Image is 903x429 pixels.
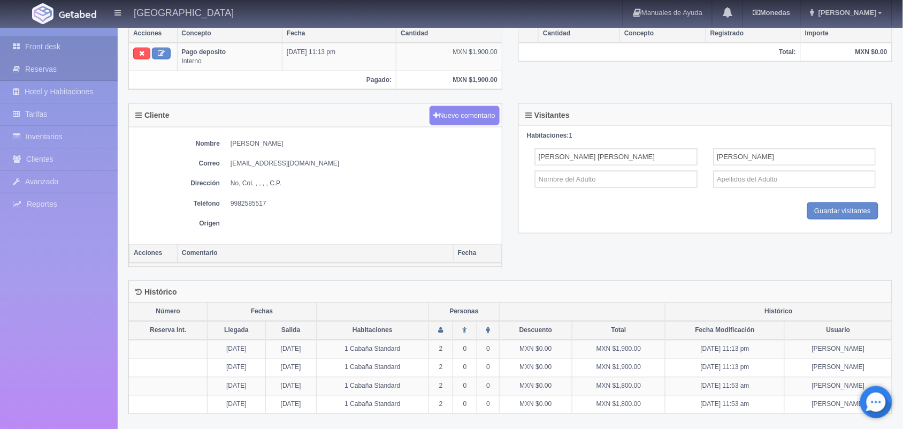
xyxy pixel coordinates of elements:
td: [DATE] [208,359,265,377]
th: Acciones [129,244,178,263]
h4: Cliente [135,111,170,119]
th: Habitaciones [316,321,428,340]
td: [DATE] [208,340,265,359]
input: Apellidos del Adulto [714,171,876,188]
td: [DATE] 11:13 pm [665,359,785,377]
td: [DATE] [208,377,265,395]
td: 0 [453,359,477,377]
th: MXN $1,900.00 [396,71,502,89]
td: 0 [453,377,477,395]
td: 2 [429,395,453,413]
td: [PERSON_NAME] [785,340,892,359]
td: 0 [453,340,477,359]
td: [DATE] 11:53 am [665,395,785,413]
td: 1 Cabaña Standard [316,377,428,395]
dd: [EMAIL_ADDRESS][DOMAIN_NAME] [231,159,496,168]
td: [DATE] [265,395,316,413]
dd: 9982585517 [231,199,496,208]
th: Fecha [282,25,396,43]
th: Comentario [178,244,454,263]
b: Pago deposito [182,48,226,56]
th: Cantidad [396,25,502,43]
td: [PERSON_NAME] [785,395,892,413]
td: MXN $1,800.00 [572,395,665,413]
h4: [GEOGRAPHIC_DATA] [134,5,234,19]
th: Fecha [454,244,502,263]
dd: [PERSON_NAME] [231,139,496,148]
td: [DATE] 11:13 pm [665,340,785,359]
th: Fechas [208,303,316,321]
th: Total [572,321,665,340]
button: Nuevo comentario [430,106,500,126]
input: Apellidos del Adulto [714,148,876,165]
td: MXN $1,800.00 [572,377,665,395]
dt: Correo [134,159,220,168]
b: Monedas [753,9,790,17]
td: 2 [429,359,453,377]
th: Salida [265,321,316,340]
strong: Habitaciones: [527,132,569,139]
th: Descuento [500,321,572,340]
th: Cantidad [539,25,620,43]
th: Registrado [706,25,801,43]
td: 0 [477,340,500,359]
dt: Origen [134,219,220,228]
td: [DATE] [265,359,316,377]
th: Pagado: [129,71,396,89]
dd: No, Col. , , , , C.P. [231,179,496,188]
td: MXN $0.00 [500,377,572,395]
td: 2 [429,377,453,395]
input: Guardar visitantes [807,202,879,220]
td: [DATE] [265,340,316,359]
th: Importe [801,25,892,43]
h4: Histórico [135,289,177,297]
dt: Nombre [134,139,220,148]
div: 1 [527,131,884,140]
th: Reserva Int. [129,321,208,340]
td: MXN $0.00 [500,340,572,359]
th: Histórico [665,303,892,321]
h4: Visitantes [525,111,570,119]
td: [PERSON_NAME] [785,377,892,395]
th: Número [129,303,208,321]
input: Nombre del Adulto [535,148,698,165]
img: Getabed [32,3,53,24]
td: [DATE] 11:13 pm [282,43,396,71]
td: 0 [477,377,500,395]
th: Total: [519,43,801,62]
td: 0 [477,395,500,413]
td: 1 Cabaña Standard [316,395,428,413]
th: Fecha Modificación [665,321,785,340]
input: Nombre del Adulto [535,171,698,188]
td: 1 Cabaña Standard [316,340,428,359]
dt: Teléfono [134,199,220,208]
td: [DATE] [208,395,265,413]
th: MXN $0.00 [801,43,892,62]
th: Concepto [620,25,706,43]
dt: Dirección [134,179,220,188]
th: Concepto [177,25,282,43]
img: Getabed [59,10,96,18]
td: MXN $1,900.00 [572,359,665,377]
th: Personas [429,303,500,321]
td: MXN $1,900.00 [396,43,502,71]
td: [PERSON_NAME] [785,359,892,377]
td: Interno [177,43,282,71]
td: 0 [453,395,477,413]
td: MXN $0.00 [500,359,572,377]
td: 2 [429,340,453,359]
td: [DATE] [265,377,316,395]
th: Llegada [208,321,265,340]
th: Acciones [129,25,177,43]
td: 0 [477,359,500,377]
td: 1 Cabaña Standard [316,359,428,377]
span: [PERSON_NAME] [816,9,877,17]
td: MXN $1,900.00 [572,340,665,359]
td: MXN $0.00 [500,395,572,413]
th: Usuario [785,321,892,340]
td: [DATE] 11:53 am [665,377,785,395]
